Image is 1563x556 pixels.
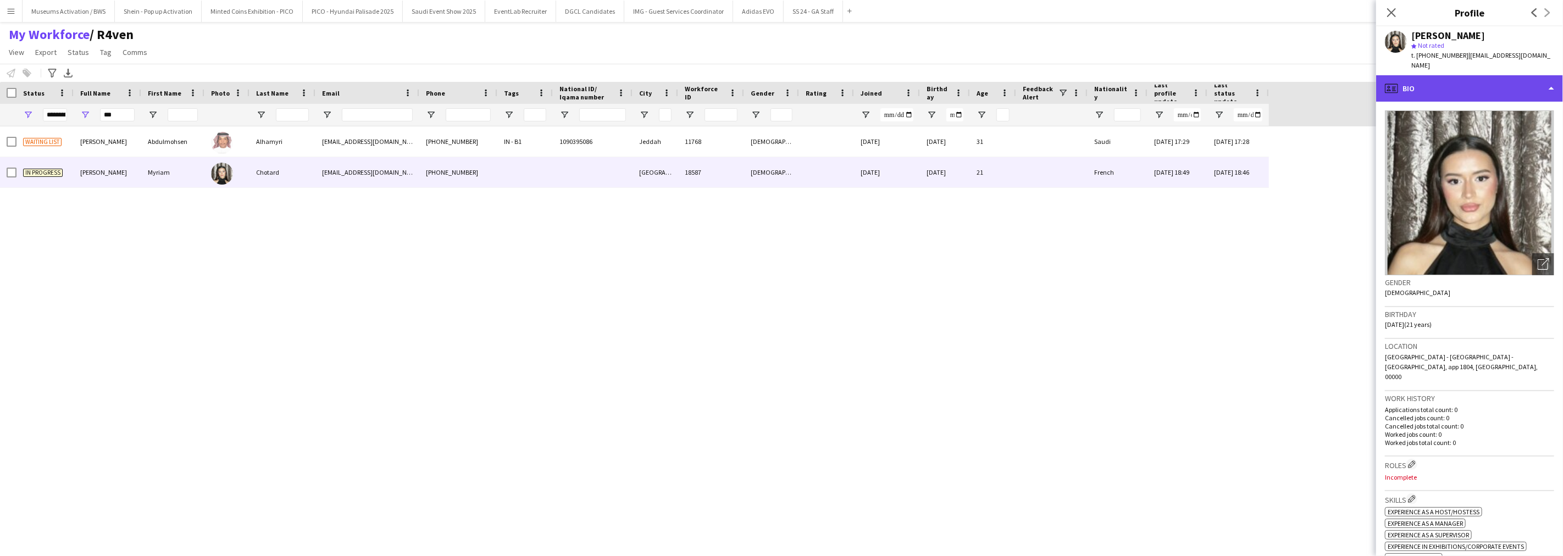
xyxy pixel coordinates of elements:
div: [DATE] 18:46 [1207,157,1269,187]
img: Abdulmohsen Alhamyri [211,132,233,154]
button: Adidas EVO [733,1,784,22]
input: Workforce ID Filter Input [705,108,738,121]
button: Shein - Pop up Activation [115,1,202,22]
a: Export [31,45,61,59]
span: City [639,89,652,97]
input: Age Filter Input [996,108,1010,121]
h3: Gender [1385,277,1554,287]
a: Comms [118,45,152,59]
input: Birthday Filter Input [946,108,963,121]
span: Tags [504,89,519,97]
input: Last status update Filter Input [1234,108,1262,121]
span: Last Name [256,89,289,97]
div: [DATE] 17:28 [1207,126,1269,157]
button: Open Filter Menu [23,110,33,120]
span: [PERSON_NAME] [80,137,127,146]
input: First Name Filter Input [168,108,198,121]
button: IMG - Guest Services Coordinator [624,1,733,22]
button: Open Filter Menu [977,110,986,120]
input: Phone Filter Input [446,108,491,121]
div: Open photos pop-in [1532,253,1554,275]
button: Open Filter Menu [80,110,90,120]
span: Experience as a Host/Hostess [1388,508,1479,516]
div: [PHONE_NUMBER] [419,157,497,187]
div: [DATE] 17:29 [1148,126,1207,157]
span: Workforce ID [685,85,724,101]
p: Applications total count: 0 [1385,405,1554,414]
span: Experience as a Supervisor [1388,531,1469,539]
span: Export [35,47,57,57]
div: Myriam [141,157,204,187]
h3: Skills [1385,493,1554,505]
span: Email [322,89,340,97]
button: EventLab Recruiter [485,1,556,22]
div: Alhamyri [250,126,315,157]
button: Open Filter Menu [927,110,936,120]
span: [PERSON_NAME] [80,168,127,176]
input: Joined Filter Input [880,108,913,121]
span: Last profile update [1154,81,1188,105]
span: Status [68,47,89,57]
div: [DATE] [854,126,920,157]
p: Worked jobs total count: 0 [1385,438,1554,447]
input: City Filter Input [659,108,672,121]
span: 1090395086 [559,137,592,146]
span: In progress [23,169,63,177]
button: Open Filter Menu [685,110,695,120]
div: 31 [970,126,1016,157]
p: Cancelled jobs total count: 0 [1385,422,1554,430]
a: Tag [96,45,116,59]
span: Experience in Exhibitions/Corporate Events [1388,542,1524,551]
div: [DEMOGRAPHIC_DATA] [744,157,799,187]
img: Crew avatar or photo [1385,110,1554,275]
button: Open Filter Menu [426,110,436,120]
div: 21 [970,157,1016,187]
input: Gender Filter Input [771,108,792,121]
button: Museums Activation / BWS [23,1,115,22]
h3: Profile [1376,5,1563,20]
div: [EMAIL_ADDRESS][DOMAIN_NAME] [315,126,419,157]
h3: Work history [1385,393,1554,403]
span: Waiting list [23,138,62,146]
span: National ID/ Iqama number [559,85,613,101]
input: National ID/ Iqama number Filter Input [579,108,626,121]
div: Chotard [250,157,315,187]
input: Email Filter Input [342,108,413,121]
h3: Roles [1385,459,1554,470]
button: Open Filter Menu [639,110,649,120]
div: [PHONE_NUMBER] [419,126,497,157]
button: Open Filter Menu [322,110,332,120]
input: Last profile update Filter Input [1174,108,1201,121]
div: [DATE] 18:49 [1148,157,1207,187]
span: Tag [100,47,112,57]
button: Saudi Event Show 2025 [403,1,485,22]
span: Status [23,89,45,97]
img: Myriam Chotard [211,163,233,185]
button: PICO - Hyundai Palisade 2025 [303,1,403,22]
span: [GEOGRAPHIC_DATA] - [GEOGRAPHIC_DATA] - [GEOGRAPHIC_DATA], app 1804, [GEOGRAPHIC_DATA], 00000 [1385,353,1538,381]
div: [GEOGRAPHIC_DATA] [633,157,678,187]
h3: Birthday [1385,309,1554,319]
div: Saudi [1088,126,1148,157]
button: Minted Coins Exhibition - PICO [202,1,303,22]
div: 18587 [678,157,744,187]
span: Feedback Alert [1023,85,1058,101]
div: [DATE] [920,157,970,187]
span: Full Name [80,89,110,97]
input: Full Name Filter Input [100,108,135,121]
span: Gender [751,89,774,97]
div: [EMAIL_ADDRESS][DOMAIN_NAME] [315,157,419,187]
span: Last status update [1214,81,1249,105]
div: IN - B1 [497,126,553,157]
h3: Location [1385,341,1554,351]
div: French [1088,157,1148,187]
span: | [EMAIL_ADDRESS][DOMAIN_NAME] [1411,51,1550,69]
span: Joined [861,89,882,97]
button: Open Filter Menu [1214,110,1224,120]
span: Experience as a Manager [1388,519,1463,527]
p: Worked jobs count: 0 [1385,430,1554,438]
button: Open Filter Menu [559,110,569,120]
div: Bio [1376,75,1563,102]
div: [PERSON_NAME] [1411,31,1485,41]
button: Open Filter Menu [256,110,266,120]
